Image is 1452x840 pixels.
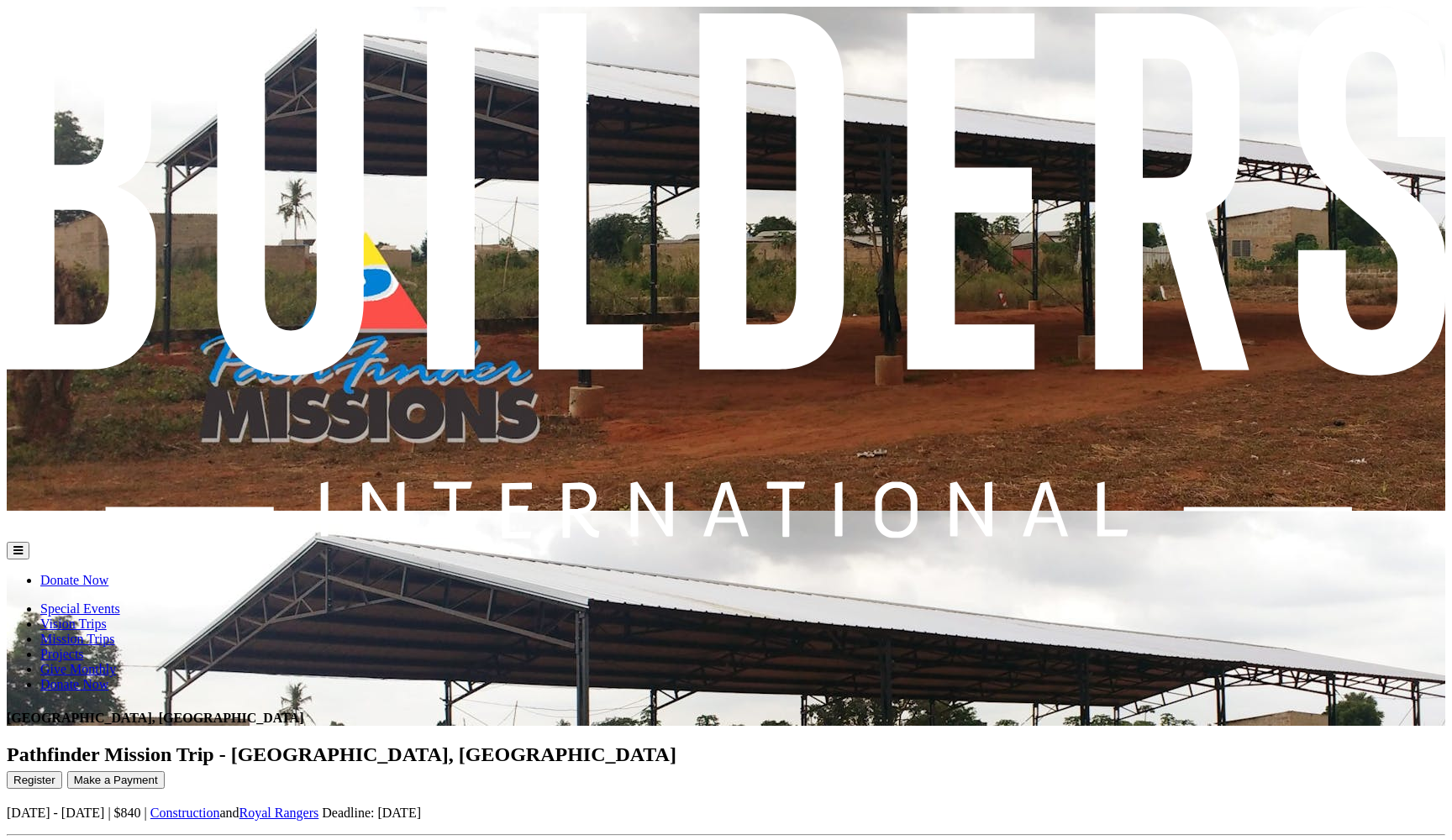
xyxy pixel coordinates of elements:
span: [DATE] - [DATE] [7,806,104,820]
a: Donate Now [40,573,108,587]
span: | [145,806,147,820]
h1: Pathfinder Mission Trip - [GEOGRAPHIC_DATA], [GEOGRAPHIC_DATA] [7,743,1445,789]
a: Give Monthly [40,662,116,676]
a: Special Events [40,601,120,616]
img: Builders International [7,7,1445,538]
button: Make a Payment [67,771,165,789]
button: Register [7,771,62,789]
span: and [150,806,318,820]
span: Deadline: [DATE] [322,806,421,820]
a: Royal Rangers [239,806,319,820]
span: | [108,806,110,820]
span: $840 [114,806,141,820]
h4: [GEOGRAPHIC_DATA], [GEOGRAPHIC_DATA] [7,711,1445,726]
a: Donate Now [40,677,108,691]
a: Mission Trips [40,632,115,646]
a: Vision Trips [40,617,107,631]
a: Projects [40,647,84,661]
a: Construction [150,806,220,820]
